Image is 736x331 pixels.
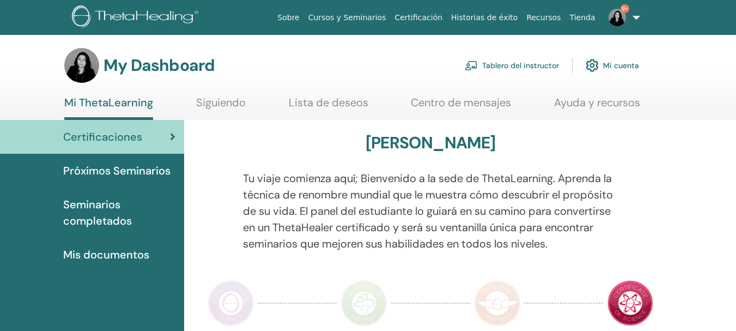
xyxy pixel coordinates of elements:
span: Mis documentos [63,246,149,263]
h3: My Dashboard [104,56,215,75]
img: logo.png [72,5,202,30]
img: cog.svg [586,56,599,75]
img: Instructor [341,280,387,326]
a: Sobre [273,8,303,28]
img: Master [475,280,520,326]
a: Tienda [565,8,600,28]
span: 9+ [621,4,629,13]
a: Recursos [522,8,565,28]
a: Mi ThetaLearning [64,96,153,120]
a: Siguiendo [196,96,246,117]
h3: [PERSON_NAME] [366,133,496,153]
a: Cursos y Seminarios [304,8,391,28]
a: Mi cuenta [586,53,639,77]
p: Tu viaje comienza aquí; Bienvenido a la sede de ThetaLearning. Aprenda la técnica de renombre mun... [243,170,618,252]
img: default.jpg [609,9,626,26]
a: Centro de mensajes [411,96,511,117]
a: Certificación [390,8,447,28]
img: Practitioner [208,280,254,326]
span: Próximos Seminarios [63,163,171,179]
a: Lista de deseos [289,96,368,117]
img: Certificate of Science [607,280,653,326]
span: Certificaciones [63,129,142,145]
img: default.jpg [64,48,99,83]
a: Historias de éxito [447,8,522,28]
a: Tablero del instructor [465,53,559,77]
span: Seminarios completados [63,196,175,229]
img: chalkboard-teacher.svg [465,61,478,70]
a: Ayuda y recursos [554,96,640,117]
